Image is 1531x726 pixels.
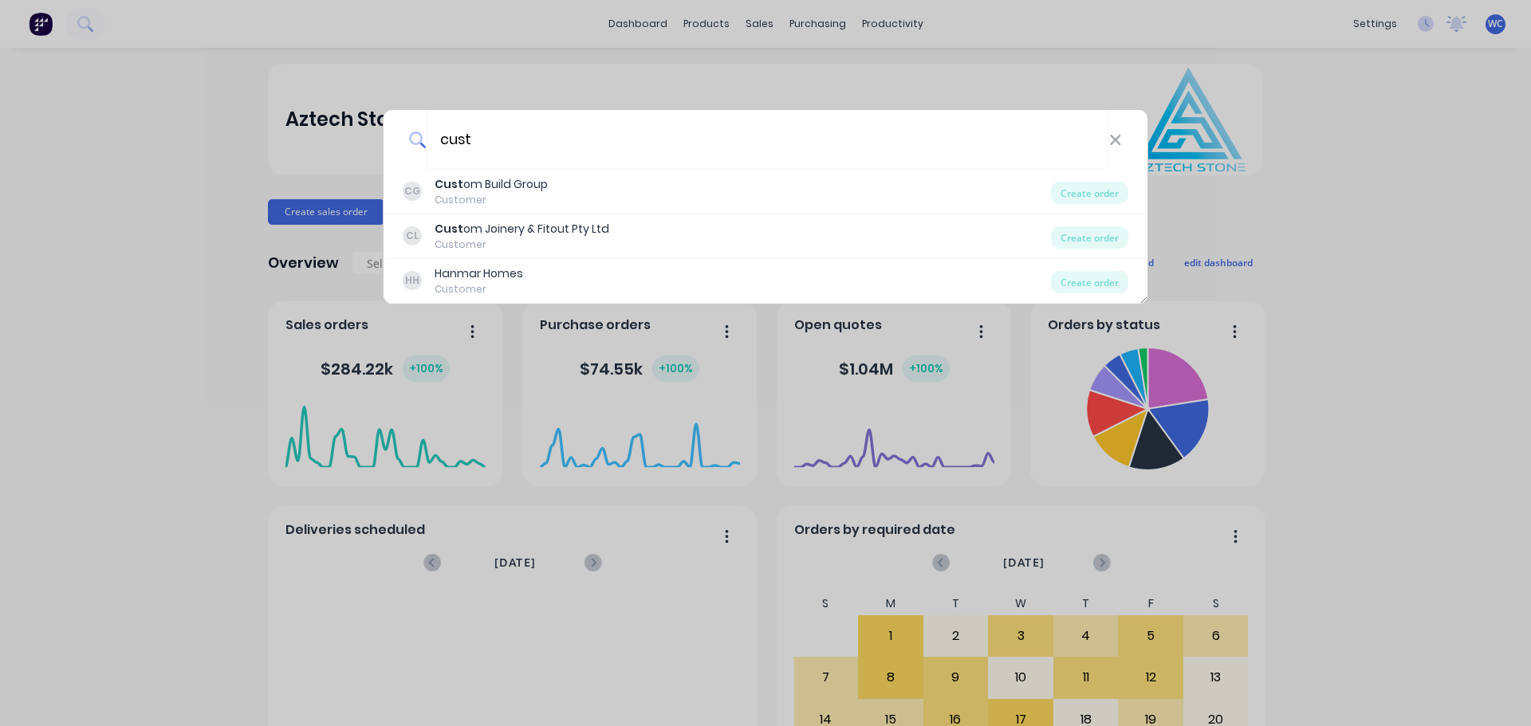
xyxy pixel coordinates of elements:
[1051,226,1128,249] div: Create order
[403,226,422,245] div: CL
[435,193,548,207] div: Customer
[435,265,523,282] div: Hanmar Homes
[435,176,548,193] div: om Build Group
[403,182,422,201] div: CG
[1051,271,1128,293] div: Create order
[435,176,463,192] b: Cust
[427,110,1109,170] input: Enter a customer name to create a new order...
[403,271,422,290] div: HH
[435,237,609,252] div: Customer
[435,221,463,237] b: Cust
[435,221,609,237] div: om Joinery & Fitout Pty Ltd
[435,282,523,296] div: Customer
[1051,182,1128,204] div: Create order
